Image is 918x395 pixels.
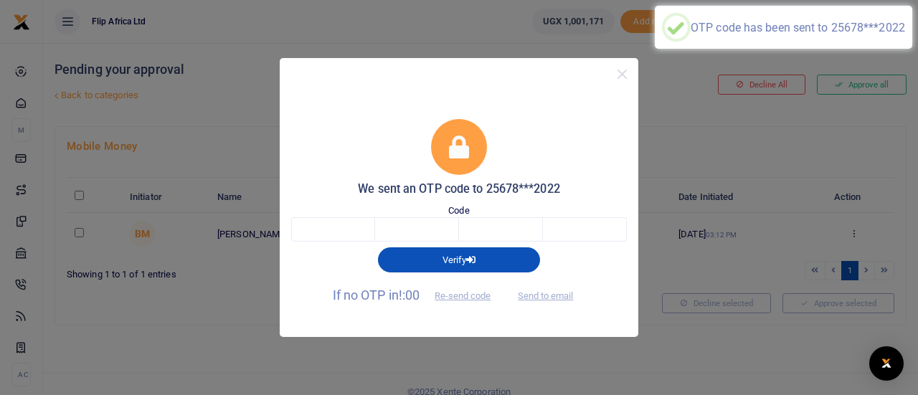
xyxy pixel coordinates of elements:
[333,287,503,303] span: If no OTP in
[612,64,633,85] button: Close
[378,247,540,272] button: Verify
[291,182,627,196] h5: We sent an OTP code to 25678***2022
[869,346,904,381] div: Open Intercom Messenger
[399,287,420,303] span: !:00
[691,21,905,34] div: OTP code has been sent to 25678***2022
[448,204,469,218] label: Code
